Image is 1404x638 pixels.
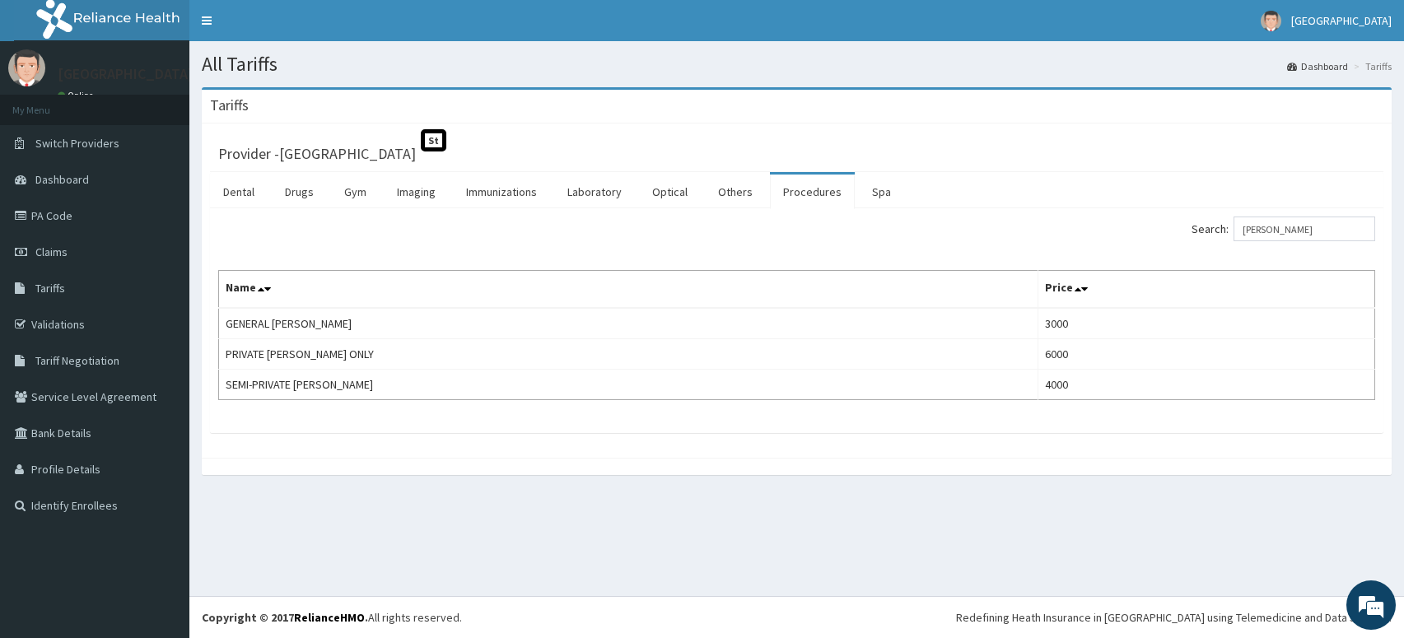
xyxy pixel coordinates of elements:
[639,175,701,209] a: Optical
[1261,11,1281,31] img: User Image
[219,370,1038,400] td: SEMI-PRIVATE [PERSON_NAME]
[58,90,97,101] a: Online
[294,610,365,625] a: RelianceHMO
[859,175,904,209] a: Spa
[1038,370,1374,400] td: 4000
[956,609,1392,626] div: Redefining Heath Insurance in [GEOGRAPHIC_DATA] using Telemedicine and Data Science!
[1192,217,1375,241] label: Search:
[705,175,766,209] a: Others
[35,136,119,151] span: Switch Providers
[35,353,119,368] span: Tariff Negotiation
[219,308,1038,339] td: GENERAL [PERSON_NAME]
[1287,59,1348,73] a: Dashboard
[202,54,1392,75] h1: All Tariffs
[210,175,268,209] a: Dental
[189,596,1404,638] footer: All rights reserved.
[1350,59,1392,73] li: Tariffs
[219,271,1038,309] th: Name
[58,67,194,81] p: [GEOGRAPHIC_DATA]
[35,244,68,259] span: Claims
[202,610,368,625] strong: Copyright © 2017 .
[218,147,416,161] h3: Provider - [GEOGRAPHIC_DATA]
[210,98,249,113] h3: Tariffs
[1234,217,1375,241] input: Search:
[8,49,45,86] img: User Image
[384,175,449,209] a: Imaging
[35,172,89,187] span: Dashboard
[35,281,65,296] span: Tariffs
[421,129,446,151] span: St
[1038,271,1374,309] th: Price
[554,175,635,209] a: Laboratory
[272,175,327,209] a: Drugs
[1038,308,1374,339] td: 3000
[1291,13,1392,28] span: [GEOGRAPHIC_DATA]
[219,339,1038,370] td: PRIVATE [PERSON_NAME] ONLY
[453,175,550,209] a: Immunizations
[1038,339,1374,370] td: 6000
[770,175,855,209] a: Procedures
[331,175,380,209] a: Gym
